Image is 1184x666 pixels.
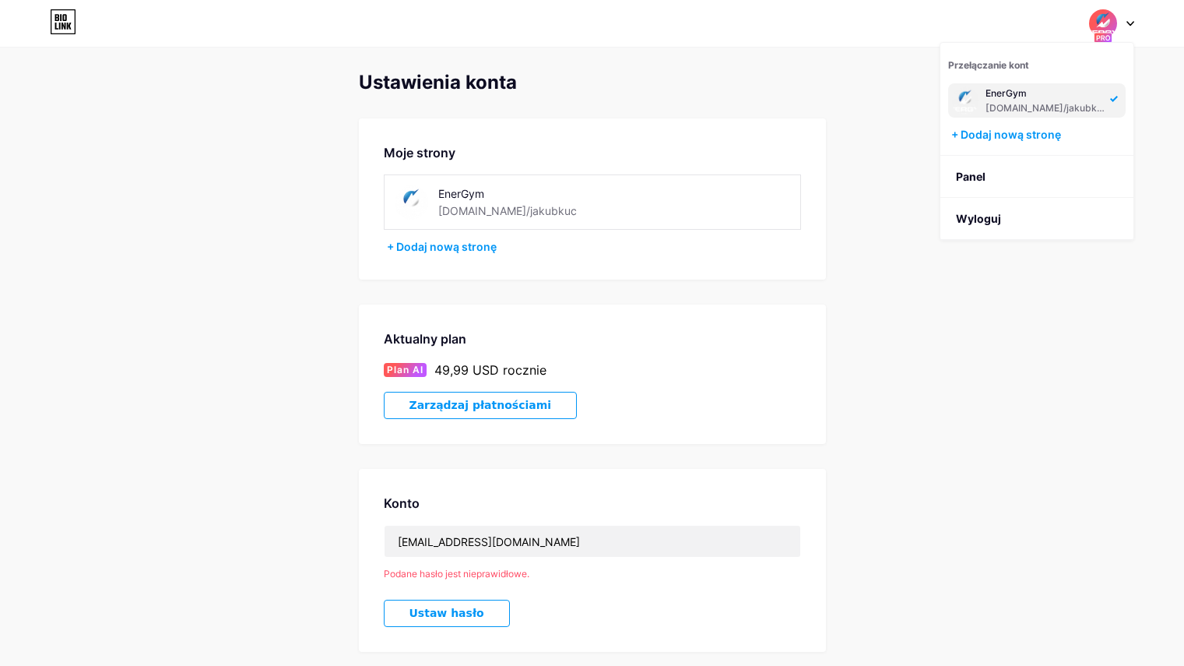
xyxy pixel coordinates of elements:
font: Konto [384,495,420,511]
font: EnerGym [438,187,484,200]
font: Ustaw hasło [409,607,484,619]
font: Przełączanie kont [948,59,1029,71]
img: Jakub Kucyk [951,86,979,115]
a: Panel [940,156,1133,198]
font: Ustawienia konta [359,71,517,93]
input: E-mail [385,526,800,557]
font: Wyloguj [956,212,1001,225]
font: Moje strony [384,145,455,160]
img: Jakubkuc [394,185,429,220]
button: Zarządzaj płatnościami [384,392,578,419]
font: Podane hasło jest nieprawidłowe. [384,568,529,580]
button: Ustaw hasło [384,600,510,627]
font: EnerGym [985,87,1027,99]
font: 49,99 USD rocznie [434,362,546,378]
font: + Dodaj nową stronę [387,240,497,253]
font: Zarządzaj płatnościami [409,399,552,411]
font: Plan AI [387,364,423,375]
font: Panel [956,170,985,183]
font: [DOMAIN_NAME]/jakubkuc [438,204,577,217]
font: [DOMAIN_NAME]/jakubkuc [985,102,1108,114]
font: + Dodaj nową stronę [951,128,1061,141]
img: Jakub Kucyk [1088,9,1118,38]
font: Aktualny plan [384,331,466,347]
